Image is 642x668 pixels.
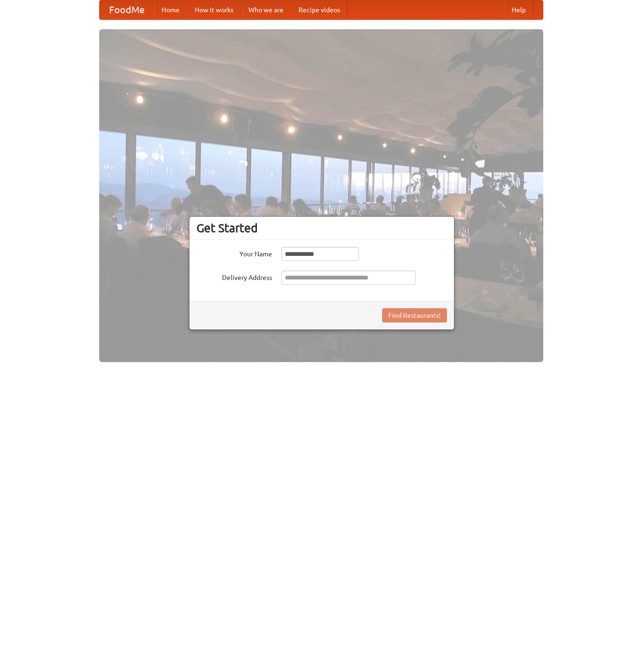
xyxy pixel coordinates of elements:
[197,247,272,259] label: Your Name
[197,271,272,282] label: Delivery Address
[197,221,447,235] h3: Get Started
[241,0,291,19] a: Who we are
[100,0,154,19] a: FoodMe
[504,0,533,19] a: Help
[154,0,187,19] a: Home
[187,0,241,19] a: How it works
[382,308,447,322] button: Find Restaurants!
[291,0,348,19] a: Recipe videos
